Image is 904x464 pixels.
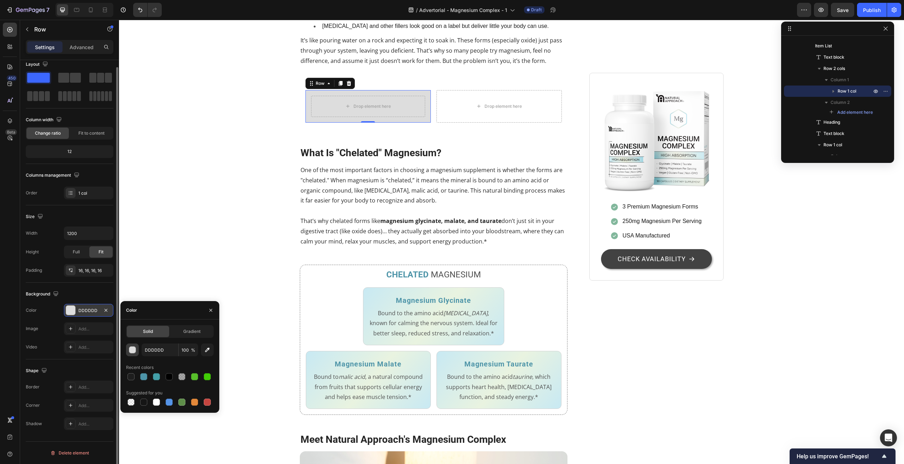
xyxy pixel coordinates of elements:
[143,328,153,335] span: Solid
[26,60,49,69] div: Layout
[823,141,842,148] span: Row 1 col
[261,197,382,205] strong: magnesium glycinate, malate, and taurate
[880,429,897,446] div: Open Intercom Messenger
[831,153,846,160] span: Column
[5,129,17,135] div: Beta
[857,3,887,17] button: Publish
[831,76,849,83] span: Column 1
[26,249,39,255] div: Height
[26,171,81,180] div: Columns management
[797,452,888,460] button: Show survey - Help us improve GemPages!
[815,42,832,49] span: Item List
[419,6,507,14] span: Advertorial - Magnesium Complex - 1
[838,88,856,95] span: Row 1 col
[46,6,49,14] p: 7
[99,249,103,255] span: Fit
[26,402,40,409] div: Corner
[70,43,94,51] p: Advanced
[26,230,37,236] div: Width
[26,344,37,350] div: Video
[35,130,61,136] span: Change ratio
[26,289,60,299] div: Background
[78,344,112,351] div: Add...
[194,338,305,351] p: Magnesium Malate
[324,338,436,351] p: Magnesium Taurate
[7,75,17,81] div: 450
[823,130,844,137] span: Text block
[823,119,840,126] span: Heading
[476,59,598,181] img: mag-complex-main-no-bg-shopify.png
[504,196,583,207] p: 250mg Magnesium Per Serving
[823,54,844,61] span: Text block
[126,390,162,396] div: Suggested for you
[64,227,113,240] input: Auto
[26,366,48,376] div: Shape
[50,449,89,457] div: Delete element
[26,115,63,125] div: Column width
[394,353,413,361] i: taurine
[26,212,44,222] div: Size
[126,307,137,313] div: Color
[142,343,178,356] input: Eg: FFFFFF
[826,108,876,117] button: Add element here
[78,421,112,427] div: Add...
[195,60,207,67] div: Row
[267,250,310,260] strong: CHELATED
[531,7,542,13] span: Draft
[126,364,154,371] div: Recent colors
[831,99,850,106] span: Column 2
[831,3,854,17] button: Save
[312,250,362,260] span: MAGNESIUM
[251,288,379,319] p: Bound to the amino acid , known for calming the nervous system. Ideal for better sleep, reduced s...
[182,145,448,186] p: One of the most important factors in choosing a magnesium supplement is whether the forms are "ch...
[26,384,40,390] div: Border
[181,413,449,427] h2: Rich Text Editor. Editing area: main
[34,25,94,34] p: Row
[863,6,881,14] div: Publish
[26,421,42,427] div: Shadow
[78,268,112,274] div: 16, 16, 16, 16
[78,307,99,314] div: DDDDDD
[365,84,403,89] div: Drop element here
[181,126,449,140] h2: What Is "Chelated" Magnesium?
[26,307,37,313] div: Color
[191,347,195,353] span: %
[78,190,112,196] div: 1 col
[26,190,37,196] div: Order
[499,234,567,245] p: CHECK AVAILABILITY
[183,328,201,335] span: Gradient
[26,267,42,274] div: Padding
[26,325,38,332] div: Image
[504,211,583,221] p: USA Manufactured
[482,229,593,249] a: CHECK AVAILABILITY
[416,6,418,14] span: /
[182,413,448,426] p: Meet Natural Approach's Magnesium Complex
[78,130,105,136] span: Fit to content
[234,84,272,89] div: Drop element here
[35,43,55,51] p: Settings
[837,7,849,13] span: Save
[837,109,873,116] span: Add element here
[27,147,112,157] div: 12
[823,65,845,72] span: Row 2 cols
[194,352,305,382] p: Bound to , a natural compound from fruits that supports cellular energy and helps ease muscle ten...
[3,3,53,17] button: 7
[78,403,112,409] div: Add...
[78,384,112,390] div: Add...
[182,196,448,227] p: That’s why chelated forms like don’t just sit in your digestive tract (like oxide does)… they act...
[251,274,379,287] p: Magnesium Glycinate
[73,249,80,255] span: Full
[78,326,112,332] div: Add...
[797,453,880,460] span: Help us improve GemPages!
[325,289,369,297] i: [MEDICAL_DATA]
[220,353,246,361] i: malic acid
[26,447,113,459] button: Delete element
[504,182,583,192] p: 3 Premium Magnesium Forms
[324,352,436,382] p: Bound to the amino acid , which supports heart health, [MEDICAL_DATA] function, and steady energy.*
[133,3,162,17] div: Undo/Redo
[119,20,904,464] iframe: Design area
